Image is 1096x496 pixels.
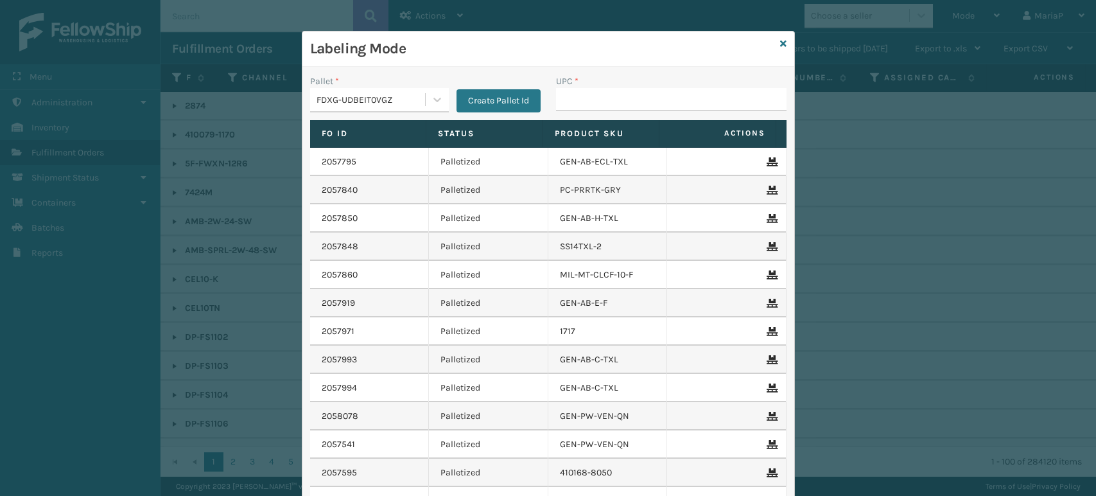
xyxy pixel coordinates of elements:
td: Palletized [429,233,548,261]
i: Remove From Pallet [767,327,774,336]
a: 2057840 [322,184,358,197]
i: Remove From Pallet [767,242,774,251]
div: FDXG-UDBEIT0VGZ [317,93,426,107]
td: GEN-PW-VEN-QN [548,430,668,459]
h3: Labeling Mode [310,39,775,58]
td: Palletized [429,204,548,233]
td: Palletized [429,261,548,289]
td: Palletized [429,374,548,402]
a: 2057919 [322,297,355,310]
a: 2057595 [322,466,357,479]
label: Pallet [310,75,339,88]
a: 2057795 [322,155,356,168]
label: Fo Id [322,128,415,139]
td: Palletized [429,289,548,317]
a: 2057971 [322,325,354,338]
label: Product SKU [555,128,648,139]
a: 2057541 [322,438,355,451]
td: GEN-AB-ECL-TXL [548,148,668,176]
td: SS14TXL-2 [548,233,668,261]
td: Palletized [429,148,548,176]
td: GEN-AB-E-F [548,289,668,317]
td: Palletized [429,317,548,346]
i: Remove From Pallet [767,299,774,308]
td: PC-PRRTK-GRY [548,176,668,204]
span: Actions [663,123,773,144]
td: GEN-AB-C-TXL [548,346,668,374]
a: 2057994 [322,382,357,394]
td: Palletized [429,176,548,204]
td: GEN-AB-C-TXL [548,374,668,402]
a: 2057850 [322,212,358,225]
td: Palletized [429,459,548,487]
td: MIL-MT-CLCF-10-F [548,261,668,289]
a: 2057860 [322,269,358,281]
td: Palletized [429,430,548,459]
a: 2058078 [322,410,358,423]
a: 2057848 [322,240,358,253]
button: Create Pallet Id [457,89,541,112]
i: Remove From Pallet [767,157,774,166]
i: Remove From Pallet [767,384,774,393]
a: 2057993 [322,353,357,366]
td: 410168-8050 [548,459,668,487]
td: GEN-PW-VEN-QN [548,402,668,430]
i: Remove From Pallet [767,440,774,449]
i: Remove From Pallet [767,355,774,364]
td: Palletized [429,402,548,430]
i: Remove From Pallet [767,214,774,223]
td: 1717 [548,317,668,346]
td: Palletized [429,346,548,374]
label: UPC [556,75,578,88]
td: GEN-AB-H-TXL [548,204,668,233]
label: Status [438,128,531,139]
i: Remove From Pallet [767,412,774,421]
i: Remove From Pallet [767,186,774,195]
i: Remove From Pallet [767,270,774,279]
i: Remove From Pallet [767,468,774,477]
